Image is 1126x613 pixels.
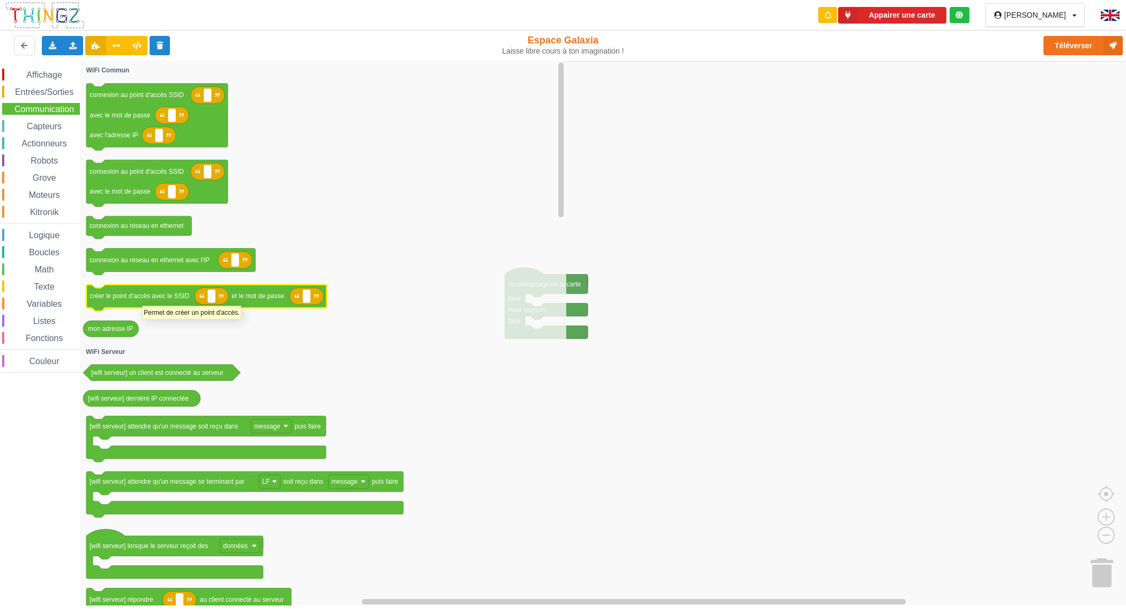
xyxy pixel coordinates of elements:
text: connexion au réseau en ethernet [90,222,184,230]
text: WiFi Serveur [86,348,125,356]
div: Laisse libre cours à ton imagination ! [464,47,662,56]
span: Grove [31,173,58,182]
span: Fonctions [24,334,64,343]
text: [wifi serveur] dernière IP connectée [88,395,189,402]
text: puis faire [372,478,398,485]
button: Téléverser [1043,36,1123,55]
text: puis faire [295,423,321,430]
text: connexion au point d'accès SSID [90,168,184,175]
text: LF [262,478,270,485]
text: créer le point d'accès avec le SSID [90,292,189,300]
span: Logique [27,231,61,240]
div: Tu es connecté au serveur de création de Thingz [950,7,969,23]
div: Permet de créer un point d'accès. [144,307,240,318]
span: Boucles [27,248,61,257]
text: WiFi Commun [86,67,130,74]
text: [wifi serveur] répondre [90,596,153,604]
span: Moteurs [27,190,62,200]
text: et le mot de passe [232,292,284,300]
button: Appairer une carte [838,7,946,24]
span: Entrées/Sorties [13,87,75,97]
text: avec l'adresse IP [90,131,138,139]
span: Couleur [28,357,61,366]
span: Capteurs [25,122,63,131]
text: [wifi serveur] attendre qu'un message soit reçu dans [90,423,238,430]
span: Communication [13,105,76,114]
span: Variables [25,299,64,308]
span: Listes [32,316,57,326]
text: mon adresse IP [88,325,133,333]
text: [wifi serveur] attendre qu'un message se terminant par [90,478,245,485]
text: avec le mot de passe [90,188,151,195]
span: Texte [32,282,56,291]
text: message [254,423,280,430]
text: données [223,542,248,550]
text: message [331,478,358,485]
span: Math [33,265,56,274]
img: gb.png [1101,10,1120,21]
img: thingz_logo.png [5,1,85,29]
text: au client connecté au serveur [200,596,284,604]
text: soit reçu dans [283,478,323,485]
span: Kitronik [28,208,60,217]
text: connexion au réseau en ethernet avec l'IP [90,256,210,264]
text: avec le mot de passe [90,112,151,119]
span: Actionneurs [20,139,69,148]
span: Affichage [25,70,63,79]
span: Robots [29,156,60,165]
text: [wifi serveur] un client est connecté au serveur [91,369,224,376]
text: [wifi serveur] lorsque le serveur reçoit des [90,542,208,550]
div: Espace Galaxia [464,34,662,56]
div: [PERSON_NAME] [1004,11,1066,19]
text: connexion au point d'accès SSID [90,91,184,99]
